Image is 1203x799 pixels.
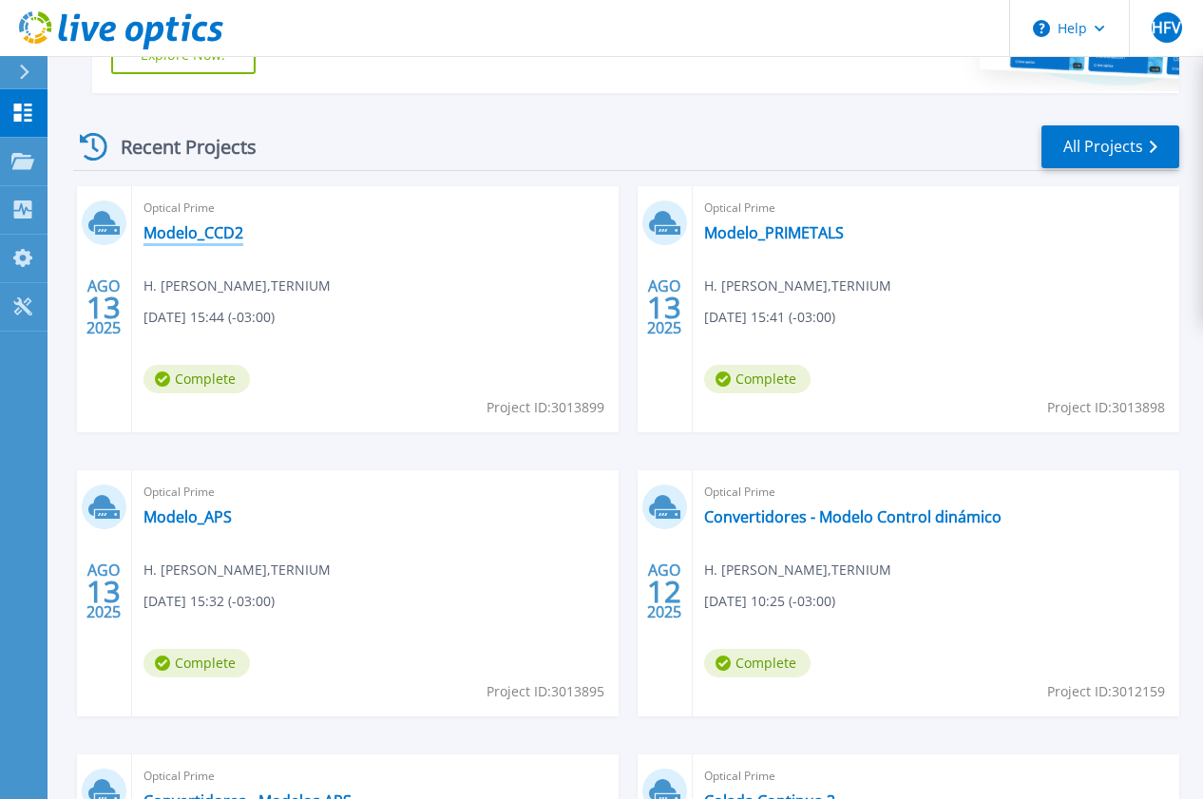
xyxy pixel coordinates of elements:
span: [DATE] 15:32 (-03:00) [143,591,275,612]
span: Optical Prime [704,766,1168,787]
span: H. [PERSON_NAME] , TERNIUM [143,276,331,296]
span: Optical Prime [704,198,1168,219]
span: Complete [704,365,811,393]
span: 13 [86,583,121,599]
span: HFV [1152,20,1180,35]
span: Project ID: 3013898 [1047,397,1165,418]
a: Modelo_PRIMETALS [704,223,844,242]
span: Project ID: 3012159 [1047,681,1165,702]
span: Optical Prime [143,766,607,787]
span: 13 [647,299,681,315]
div: AGO 2025 [646,273,682,342]
span: H. [PERSON_NAME] , TERNIUM [704,560,891,580]
div: Recent Projects [73,124,282,170]
span: 12 [647,583,681,599]
span: [DATE] 15:41 (-03:00) [704,307,835,328]
span: H. [PERSON_NAME] , TERNIUM [704,276,891,296]
span: H. [PERSON_NAME] , TERNIUM [143,560,331,580]
a: Modelo_CCD2 [143,223,243,242]
span: 13 [86,299,121,315]
div: AGO 2025 [86,557,122,626]
span: Optical Prime [143,198,607,219]
span: Complete [143,365,250,393]
span: Optical Prime [143,482,607,503]
a: Modelo_APS [143,507,232,526]
span: [DATE] 15:44 (-03:00) [143,307,275,328]
span: [DATE] 10:25 (-03:00) [704,591,835,612]
a: All Projects [1041,125,1179,168]
div: AGO 2025 [646,557,682,626]
div: AGO 2025 [86,273,122,342]
a: Convertidores - Modelo Control dinámico [704,507,1002,526]
span: Project ID: 3013895 [487,681,604,702]
span: Complete [143,649,250,677]
span: Optical Prime [704,482,1168,503]
span: Project ID: 3013899 [487,397,604,418]
span: Complete [704,649,811,677]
